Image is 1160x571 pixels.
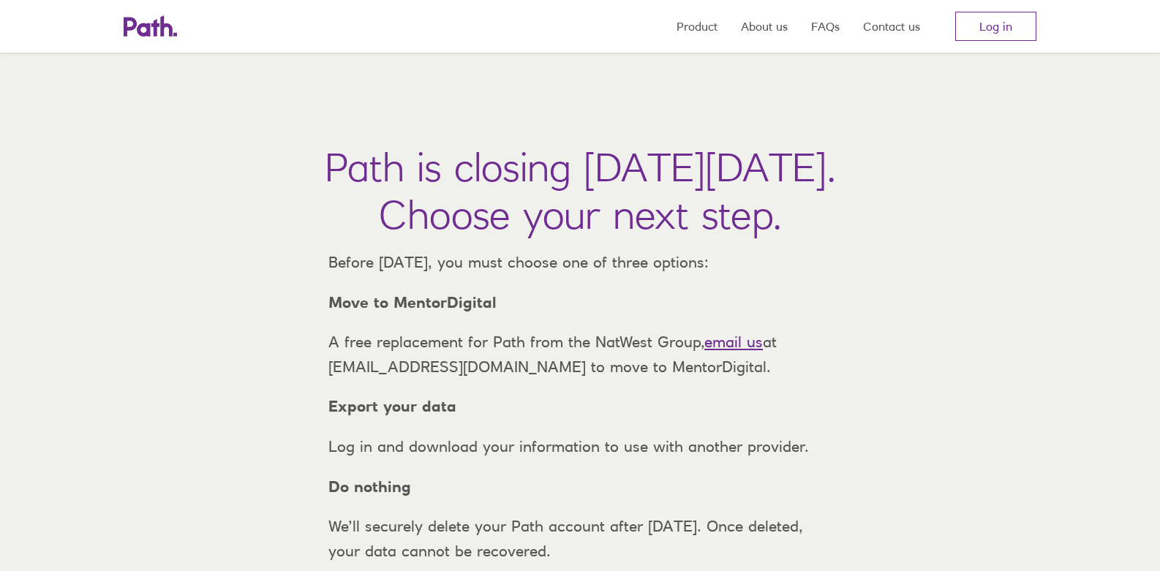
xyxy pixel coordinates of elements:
p: We’ll securely delete your Path account after [DATE]. Once deleted, your data cannot be recovered. [317,514,843,563]
strong: Move to MentorDigital [328,293,497,311]
strong: Export your data [328,397,456,415]
p: A free replacement for Path from the NatWest Group, at [EMAIL_ADDRESS][DOMAIN_NAME] to move to Me... [317,330,843,379]
h1: Path is closing [DATE][DATE]. Choose your next step. [325,143,836,238]
a: Log in [955,12,1036,41]
a: email us [704,333,763,351]
p: Log in and download your information to use with another provider. [317,434,843,459]
strong: Do nothing [328,477,411,496]
p: Before [DATE], you must choose one of three options: [317,250,843,275]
